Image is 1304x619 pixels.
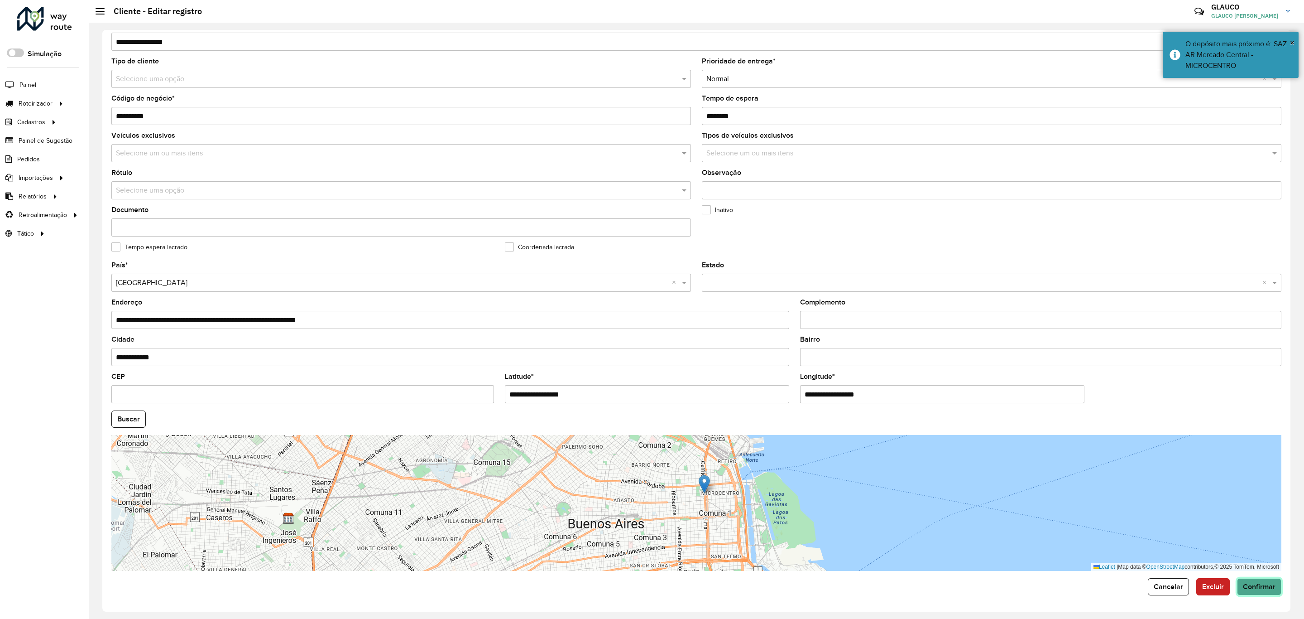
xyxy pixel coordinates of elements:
span: Excluir [1202,583,1224,590]
span: | [1117,564,1118,570]
span: Clear all [1262,277,1270,288]
span: Painel de Sugestão [19,136,72,145]
span: × [1290,38,1294,48]
label: Rótulo [111,167,132,178]
label: Latitude [505,371,534,382]
label: Tipos de veículos exclusivos [702,130,794,141]
label: Prioridade de entrega [702,56,776,67]
button: Buscar [111,411,146,428]
a: OpenStreetMap [1146,564,1185,570]
span: Importações [19,173,53,183]
span: Cadastros [17,117,45,127]
label: CEP [111,371,125,382]
span: Relatórios [19,192,47,201]
label: Documento [111,204,149,215]
a: Leaflet [1093,564,1115,570]
span: Cancelar [1154,583,1183,590]
label: Observação [702,167,741,178]
label: Endereço [111,297,142,308]
label: Estado [702,260,724,271]
label: Veículos exclusivos [111,130,175,141]
div: Map data © contributors,© 2025 TomTom, Microsoft [1091,563,1281,571]
span: GLAUCO [PERSON_NAME] [1211,12,1279,20]
label: País [111,260,128,271]
a: Contato Rápido [1189,2,1209,21]
button: Excluir [1196,578,1230,595]
label: Bairro [800,334,820,345]
span: Pedidos [17,155,40,164]
label: Cidade [111,334,134,345]
label: Inativo [702,205,733,215]
label: Código de negócio [111,93,175,104]
label: Longitude [800,371,835,382]
label: Tipo de cliente [111,56,159,67]
span: Tático [17,229,34,238]
h3: GLAUCO [1211,3,1279,11]
button: Confirmar [1237,578,1281,595]
label: Simulação [28,48,62,59]
h2: Cliente - Editar registro [105,6,202,16]
button: Close [1290,36,1294,49]
label: Tempo espera lacrado [111,242,187,252]
label: Tempo de espera [702,93,758,104]
label: Complemento [800,297,845,308]
span: Roteirizador [19,99,53,108]
button: Cancelar [1148,578,1189,595]
span: Clear all [672,277,680,288]
div: O depósito mais próximo é: SAZ AR Mercado Central - MICROCENTRO [1185,39,1292,71]
label: Coordenada lacrada [505,242,574,252]
img: Marker [699,475,710,493]
span: Clear all [1262,73,1270,84]
span: Confirmar [1243,583,1275,590]
span: Retroalimentação [19,210,67,220]
span: Painel [19,80,36,90]
img: SAZ AR Santos Lugares - SMK [283,513,294,524]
